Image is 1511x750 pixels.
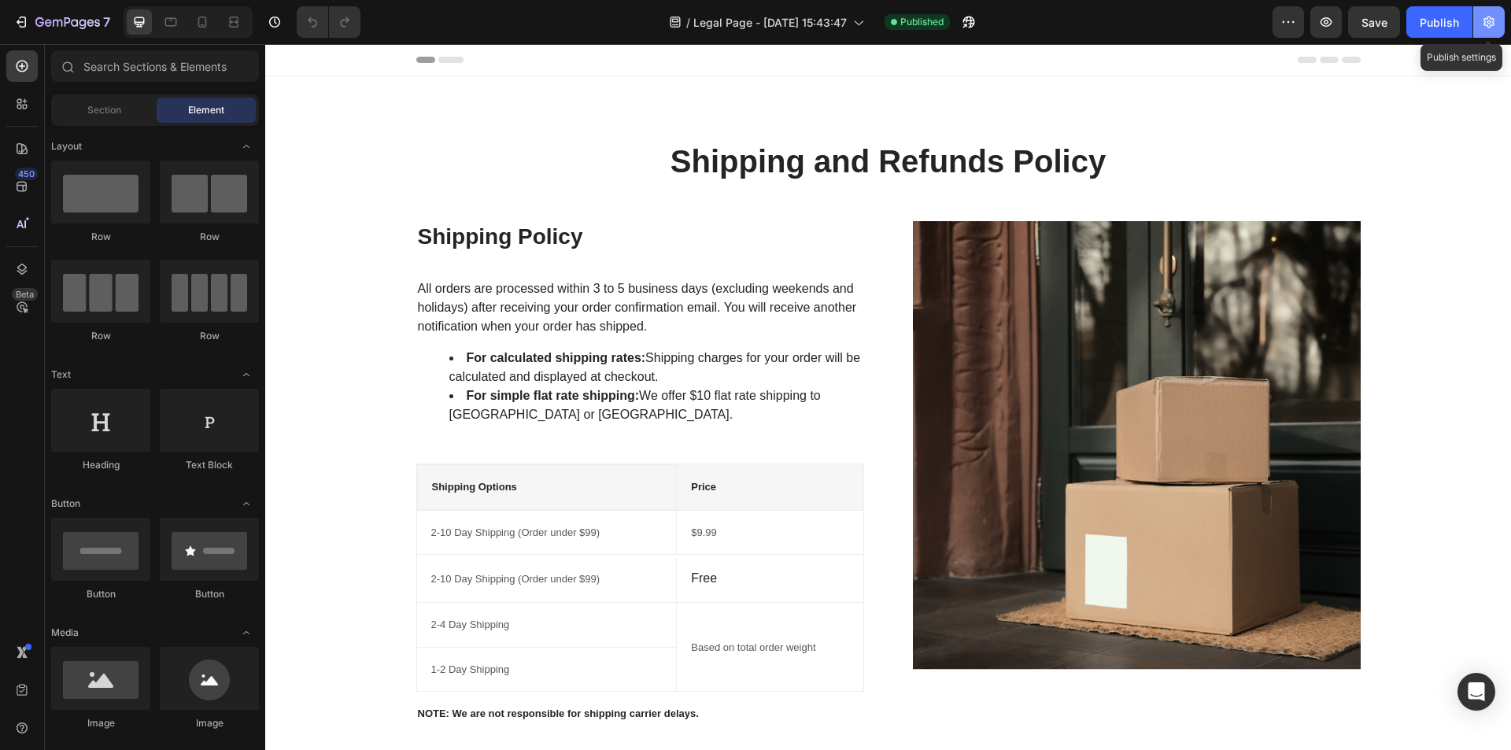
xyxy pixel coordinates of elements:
[426,596,583,611] p: Based on total order weight
[1361,16,1387,29] span: Save
[426,435,583,451] p: Price
[686,14,690,31] span: /
[265,44,1511,750] iframe: Design area
[103,13,110,31] p: 7
[1457,673,1495,711] div: Open Intercom Messenger
[234,620,259,645] span: Toggle open
[1406,6,1472,38] button: Publish
[51,497,80,511] span: Button
[51,50,259,82] input: Search Sections & Elements
[51,139,82,153] span: Layout
[87,103,121,117] span: Section
[51,230,150,244] div: Row
[166,573,397,589] p: 2-4 Day Shipping
[153,662,597,678] p: NOTE: We are not responsible for shipping carrier delays.
[51,716,150,730] div: Image
[234,491,259,516] span: Toggle open
[188,103,224,117] span: Element
[160,329,259,343] div: Row
[166,481,397,497] p: 2-10 Day Shipping (Order under $99)
[160,458,259,472] div: Text Block
[166,618,397,634] p: 1-2 Day Shipping
[51,587,150,601] div: Button
[900,15,944,29] span: Published
[6,6,117,38] button: 7
[648,177,1095,626] img: Alt Image
[297,6,360,38] div: Undo/Redo
[166,527,397,543] p: 2-10 Day Shipping (Order under $99)
[51,458,150,472] div: Heading
[426,525,583,544] p: Free
[693,14,847,31] span: Legal Page - [DATE] 15:43:47
[1420,14,1459,31] div: Publish
[160,587,259,601] div: Button
[51,626,79,640] span: Media
[51,368,71,382] span: Text
[234,134,259,159] span: Toggle open
[160,230,259,244] div: Row
[1348,6,1400,38] button: Save
[12,288,38,301] div: Beta
[426,481,583,497] p: $9.99
[160,716,259,730] div: Image
[15,168,38,180] div: 450
[51,329,150,343] div: Row
[234,362,259,387] span: Toggle open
